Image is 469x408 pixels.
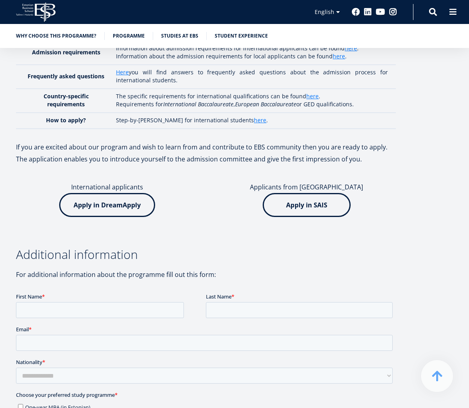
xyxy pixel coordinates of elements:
p: The specific requirements for international qualifications can be found . [116,92,388,100]
a: Youtube [376,8,385,16]
a: Studies at EBS [161,32,198,40]
h3: Additional information [16,249,396,261]
p: International applicants [16,181,198,193]
a: Instagram [389,8,397,16]
a: Why choose this programme? [16,32,96,40]
p: Requirements for , or GED qualifications. [116,100,388,108]
a: here [254,116,266,124]
strong: Admission requirements [32,48,100,56]
strong: How to apply? [46,116,86,124]
p: Step-by-[PERSON_NAME] for international students . [116,116,388,124]
p: Information about the admission requirements for local applicants can be found . [116,52,388,60]
img: Apply in SAIS [263,193,351,217]
p: Applicants from [GEOGRAPHIC_DATA] [216,181,397,193]
em: European Baccalaureate [235,100,296,108]
p: The application enables you to introduce yourself to the admission committee and give the first i... [16,153,396,165]
a: Programme [113,32,145,40]
td: you will find answers to frequently asked questions about the admission process for international... [112,65,396,89]
a: Here [116,68,129,76]
a: here [306,92,319,100]
em: International Baccalaureate [163,100,234,108]
a: here [333,52,345,60]
a: Facebook [352,8,360,16]
strong: Frequently asked questions [28,72,104,80]
img: Apply in DreamApply [59,193,155,217]
p: If you are excited about our program and wish to learn from and contribute to EBS community then ... [16,141,396,153]
a: Student experience [215,32,268,40]
a: Linkedin [364,8,372,16]
a: here [345,44,357,52]
p: Information about admission requirements for international applicants can be found . [116,44,388,52]
strong: Country-specific requirements [44,92,89,108]
p: For additional information about the programme fill out this form: [16,269,396,281]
